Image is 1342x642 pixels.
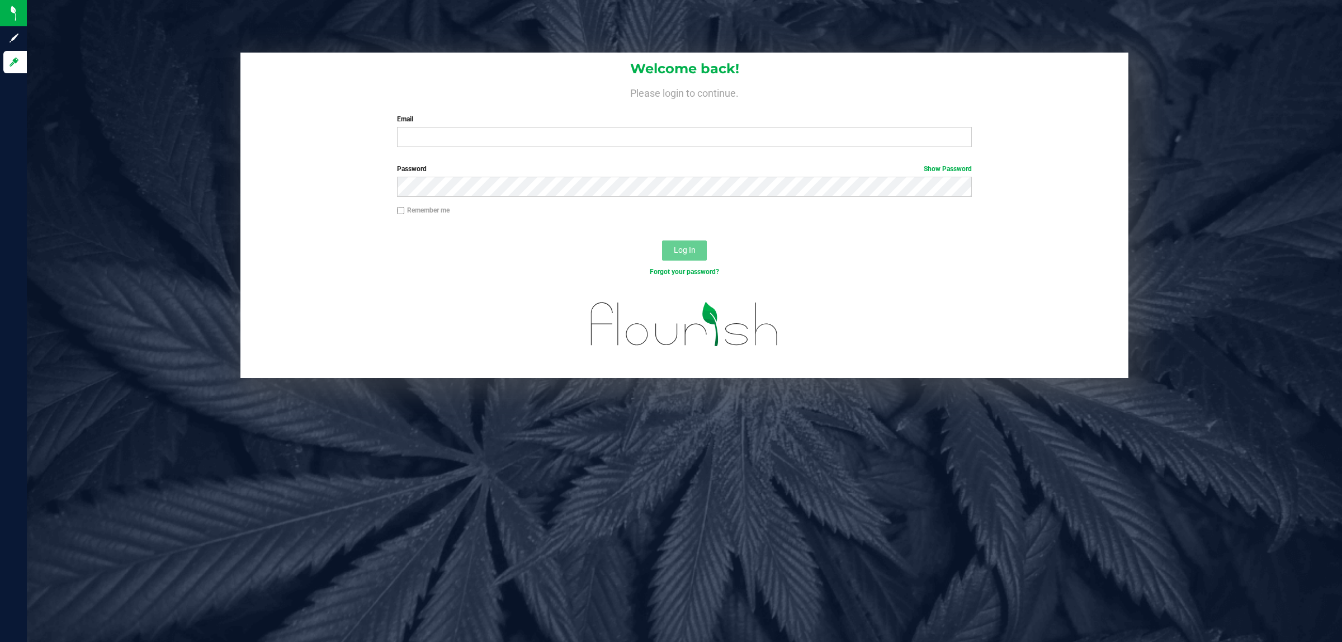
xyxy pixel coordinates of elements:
span: Log In [674,246,696,254]
h1: Welcome back! [240,62,1128,76]
span: Password [397,165,427,173]
a: Forgot your password? [650,268,719,276]
input: Remember me [397,207,405,215]
inline-svg: Log in [8,56,20,68]
label: Email [397,114,972,124]
a: Show Password [924,165,972,173]
inline-svg: Sign up [8,32,20,44]
img: flourish_logo.svg [574,289,796,360]
button: Log In [662,240,707,261]
label: Remember me [397,205,450,215]
h4: Please login to continue. [240,85,1128,98]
